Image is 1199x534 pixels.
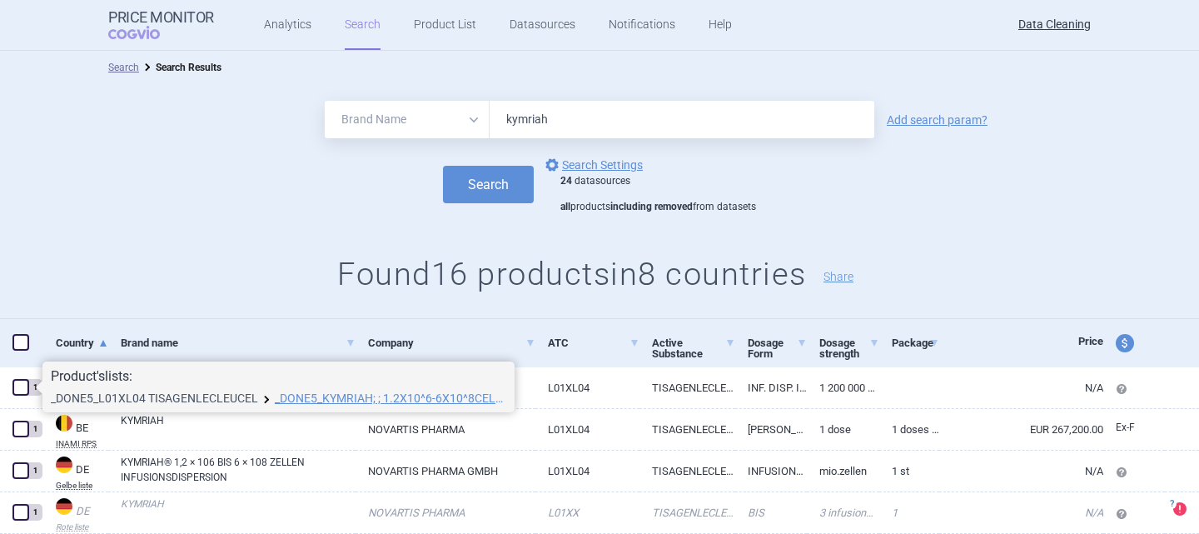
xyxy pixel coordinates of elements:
a: NOVARTIS PHARMA [356,492,535,533]
div: 1 [27,379,42,396]
a: DEDEGelbe liste [43,455,108,490]
strong: 24 [560,175,572,187]
a: N/A [939,451,1103,492]
a: Active Substance [652,322,735,374]
a: EUR 267,200.00 [939,409,1103,450]
a: Company [368,322,535,363]
abbr: INAMI RPS — National Institute for Health Disability Insurance, Belgium. Programme web - Médicame... [56,440,108,448]
a: L01XL04 [535,367,639,408]
a: INF. DISP. I.V. [ZAK] [735,367,807,408]
a: DEDERote liste [43,497,108,532]
img: Belgium [56,415,72,432]
a: 1 [879,492,939,533]
strong: all [560,201,570,212]
abbr: Gelbe liste — Gelbe Liste online database by Medizinische Medien Informations GmbH (MMI), Germany [56,482,108,490]
a: ? [1173,502,1193,515]
a: KYMRIAH [121,497,356,527]
a: _DONE5_L01XL04 TISAGENLECLEUCEL [51,392,258,404]
div: 1 [27,421,42,437]
a: Country [56,322,108,363]
span: ? [1167,499,1177,509]
a: Search Settings [542,155,643,175]
span: Ex-factory price [1116,422,1135,433]
a: Price MonitorCOGVIO [108,9,214,41]
img: Germany [56,498,72,515]
a: ATC [548,322,639,363]
a: L01XX [535,492,639,533]
a: TISAGENLECLEUCEL [639,492,735,533]
a: Add search param? [887,114,988,126]
div: datasources products from datasets [560,175,756,214]
a: INFUSIONSDISPERSION [735,451,807,492]
button: Share [823,271,853,282]
a: TISAGENLECLEUCEL [639,451,735,492]
a: Dosage strength [819,322,878,374]
strong: Price Monitor [108,9,214,26]
a: Package [892,322,939,363]
strong: Product's lists: [51,368,132,384]
a: N/A [939,492,1103,533]
div: 1 [27,504,42,521]
a: KYMRIAH® 1,2 × 106 BIS 6 × 108 ZELLEN INFUSIONSDISPERSION [121,455,356,485]
a: Ex-F [1103,416,1165,441]
strong: Search Results [156,62,221,73]
a: Dosage Form [748,322,807,374]
a: BEBEINAMI RPS [43,413,108,448]
a: NOVARTIS PHARMA [356,409,535,450]
a: BIS [735,492,807,533]
abbr: Rote liste — Rote liste database by the Federal Association of the Pharmaceutical Industry, Germany. [56,523,108,532]
a: TISAGENLECLEUCEL [639,409,735,450]
span: COGVIO [108,26,183,39]
a: 1 200 000 à 600 000 000 cellen [807,367,878,408]
a: TISAGENLECLEUCEL [639,367,735,408]
strong: including removed [610,201,693,212]
a: L01XL04 [535,409,639,450]
a: 1 ST [879,451,939,492]
a: N/A [939,367,1103,408]
a: 3 Infusionsbeutel mit 1,2×10⁶ bis 6×10⁸ Zellen [807,492,878,533]
a: Search [108,62,139,73]
span: Price [1078,335,1103,347]
a: Mio.Zellen [807,451,878,492]
a: 1 dose [807,409,878,450]
a: L01XL04 [535,451,639,492]
img: Germany [56,457,72,473]
a: NOVARTIS PHARMA GMBH [356,451,535,492]
a: KYMRIAH [121,413,356,443]
a: [PERSON_NAME] [735,409,807,450]
a: 1 doses dispersion pour perfusion, 1 dose [879,409,939,450]
button: Search [443,166,534,203]
li: Search Results [139,59,221,76]
a: Brand name [121,322,356,363]
a: _DONE5_KYMRIAH; ; 1.2X10^6-6X10^8CELLS; 1-3BAG(10-50ML); INF DIS; BAG |EU/1/18/1297/001 [275,392,508,404]
li: Search [108,59,139,76]
div: 1 [27,462,42,479]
